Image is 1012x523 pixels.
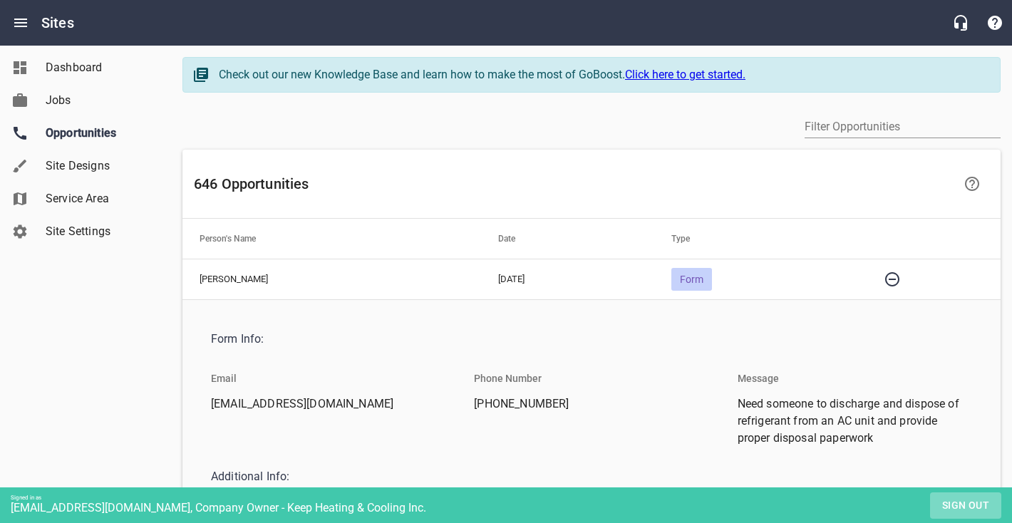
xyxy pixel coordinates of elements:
[4,6,38,40] button: Open drawer
[726,361,790,395] li: Message
[481,259,655,299] td: [DATE]
[625,68,745,81] a: Click here to get started.
[211,331,961,348] span: Form Info:
[805,115,1001,138] input: Filter by author or content.
[481,219,655,259] th: Date
[200,361,248,395] li: Email
[46,190,154,207] span: Service Area
[46,157,154,175] span: Site Designs
[474,395,697,413] span: [PHONE_NUMBER]
[671,268,712,291] div: Form
[936,497,996,514] span: Sign out
[211,395,434,413] span: [EMAIL_ADDRESS][DOMAIN_NAME]
[738,395,961,447] span: Need someone to discharge and dispose of refrigerant from an AC unit and provide proper disposal ...
[211,468,961,485] span: Additional Info:
[182,219,481,259] th: Person's Name
[944,6,978,40] button: Live Chat
[182,259,481,299] td: [PERSON_NAME]
[46,125,154,142] span: Opportunities
[11,494,1012,501] div: Signed in as
[654,219,857,259] th: Type
[41,11,74,34] h6: Sites
[978,6,1012,40] button: Support Portal
[194,172,952,195] h6: 646 Opportunities
[46,223,154,240] span: Site Settings
[46,92,154,109] span: Jobs
[463,361,553,395] li: Phone Number
[46,59,154,76] span: Dashboard
[219,66,986,83] div: Check out our new Knowledge Base and learn how to make the most of GoBoost.
[11,501,1012,514] div: [EMAIL_ADDRESS][DOMAIN_NAME], Company Owner - Keep Heating & Cooling Inc.
[930,492,1001,519] button: Sign out
[955,167,989,201] a: Learn more about your Opportunities
[671,274,712,285] span: Form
